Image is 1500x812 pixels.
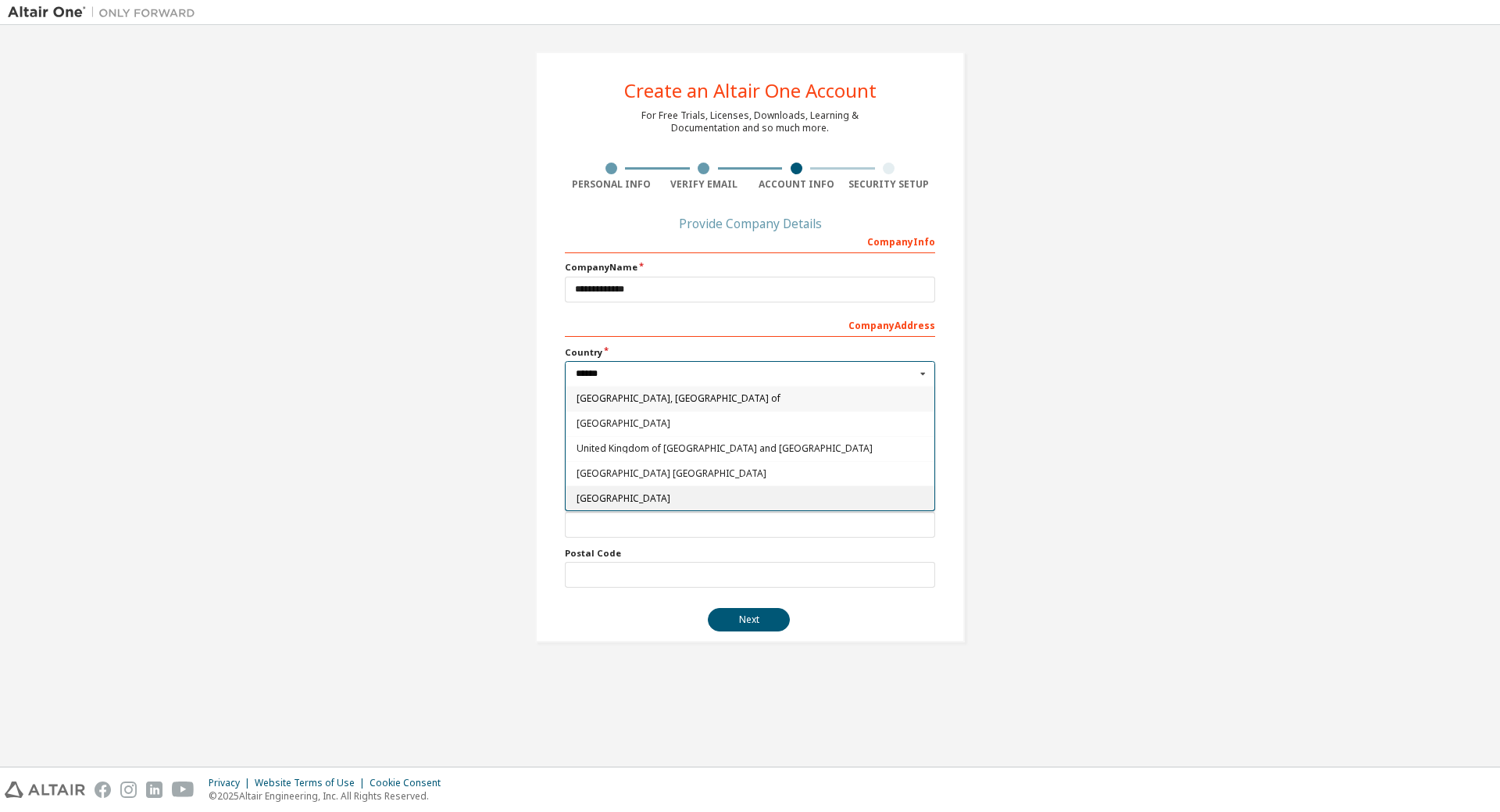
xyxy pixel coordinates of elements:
[750,178,843,191] div: Account Info
[565,346,935,359] label: Country
[172,782,195,798] img: youtube.svg
[708,608,790,631] button: Next
[565,547,935,560] label: Postal Code
[95,782,111,798] img: facebook.svg
[577,444,924,453] span: United Kingdom of [GEOGRAPHIC_DATA] and [GEOGRAPHIC_DATA]
[577,469,924,478] span: [GEOGRAPHIC_DATA] [GEOGRAPHIC_DATA]
[624,81,877,100] div: Create an Altair One Account
[146,782,162,798] img: linkedin.svg
[565,312,935,337] div: Company Address
[658,178,751,191] div: Verify Email
[577,394,924,403] span: [GEOGRAPHIC_DATA], [GEOGRAPHIC_DATA] of
[8,5,203,20] img: Altair One
[565,219,935,228] div: Provide Company Details
[565,178,658,191] div: Personal Info
[843,178,936,191] div: Security Setup
[120,782,137,798] img: instagram.svg
[5,782,85,798] img: altair_logo.svg
[209,789,450,803] p: © 2025 Altair Engineering, Inc. All Rights Reserved.
[641,109,859,134] div: For Free Trials, Licenses, Downloads, Learning & Documentation and so much more.
[370,777,450,789] div: Cookie Consent
[577,494,924,503] span: [GEOGRAPHIC_DATA]
[577,419,924,428] span: [GEOGRAPHIC_DATA]
[565,261,935,274] label: Company Name
[209,777,255,789] div: Privacy
[565,228,935,253] div: Company Info
[255,777,370,789] div: Website Terms of Use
